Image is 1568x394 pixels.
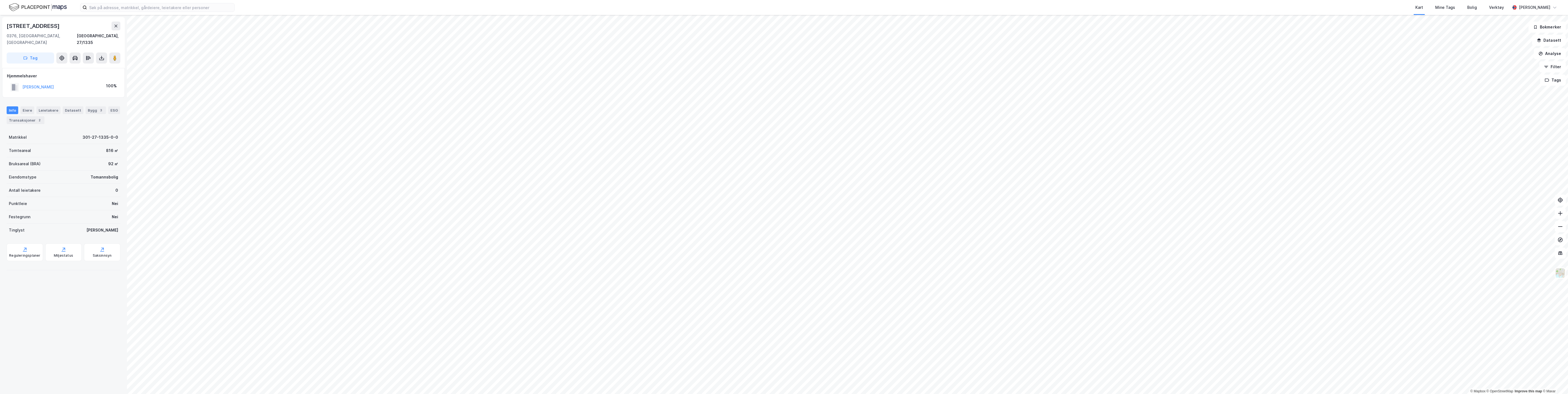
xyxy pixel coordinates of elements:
[87,3,234,12] input: Søk på adresse, matrikkel, gårdeiere, leietakere eller personer
[7,52,54,64] button: Tag
[36,106,60,114] div: Leietakere
[9,227,25,233] div: Tinglyst
[63,106,83,114] div: Datasett
[1534,48,1566,59] button: Analyse
[9,253,40,258] div: Reguleringsplaner
[93,253,112,258] div: Saksinnsyn
[86,227,118,233] div: [PERSON_NAME]
[106,147,118,154] div: 816 ㎡
[1529,22,1566,33] button: Bokmerker
[9,174,36,180] div: Eiendomstype
[83,134,118,141] div: 301-27-1335-0-0
[9,2,67,12] img: logo.f888ab2527a4732fd821a326f86c7f29.svg
[108,106,120,114] div: ESG
[115,187,118,194] div: 0
[7,73,120,79] div: Hjemmelshaver
[7,116,44,124] div: Transaksjoner
[9,200,27,207] div: Punktleie
[98,107,104,113] div: 3
[1532,35,1566,46] button: Datasett
[1519,4,1550,11] div: [PERSON_NAME]
[9,161,41,167] div: Bruksareal (BRA)
[1540,75,1566,86] button: Tags
[1435,4,1455,11] div: Mine Tags
[77,33,120,46] div: [GEOGRAPHIC_DATA], 27/1335
[1467,4,1477,11] div: Bolig
[86,106,106,114] div: Bygg
[1515,389,1542,393] a: Improve this map
[20,106,34,114] div: Eiere
[1540,367,1568,394] div: Kontrollprogram for chat
[1415,4,1423,11] div: Kart
[112,200,118,207] div: Nei
[9,214,30,220] div: Festegrunn
[9,187,41,194] div: Antall leietakere
[1470,389,1485,393] a: Mapbox
[91,174,118,180] div: Tomannsbolig
[37,117,42,123] div: 2
[1555,268,1566,278] img: Z
[112,214,118,220] div: Nei
[9,147,31,154] div: Tomteareal
[7,106,18,114] div: Info
[106,83,117,89] div: 100%
[1540,367,1568,394] iframe: Chat Widget
[7,22,61,30] div: [STREET_ADDRESS]
[54,253,73,258] div: Miljøstatus
[1487,389,1513,393] a: OpenStreetMap
[1539,61,1566,72] button: Filter
[9,134,27,141] div: Matrikkel
[7,33,77,46] div: 0376, [GEOGRAPHIC_DATA], [GEOGRAPHIC_DATA]
[108,161,118,167] div: 92 ㎡
[1489,4,1504,11] div: Verktøy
